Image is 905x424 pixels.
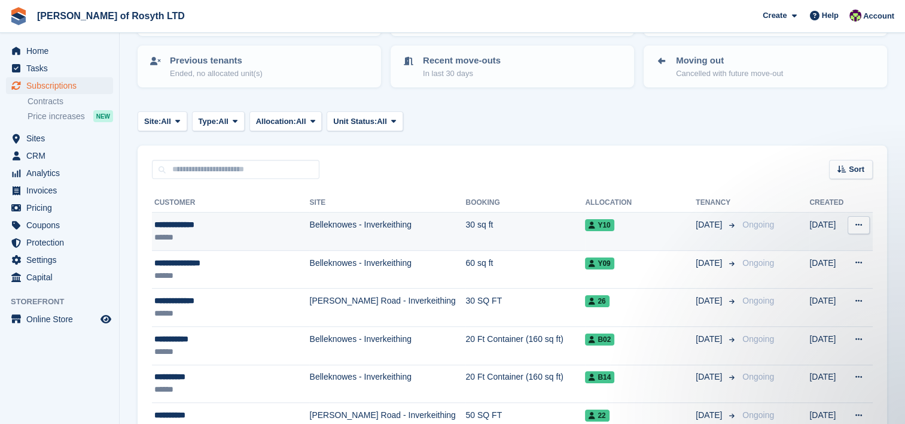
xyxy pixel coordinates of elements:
[26,234,98,251] span: Protection
[161,116,171,128] span: All
[763,10,787,22] span: Create
[10,7,28,25] img: stora-icon-8386f47178a22dfd0bd8f6a31ec36ba5ce8667c1dd55bd0f319d3a0aa187defe.svg
[170,54,263,68] p: Previous tenants
[296,116,306,128] span: All
[809,365,846,403] td: [DATE]
[6,234,113,251] a: menu
[309,193,465,213] th: Site
[93,110,113,122] div: NEW
[199,116,219,128] span: Type:
[309,250,465,289] td: Belleknowes - Inverkeithing
[822,10,839,22] span: Help
[26,252,98,268] span: Settings
[192,111,245,131] button: Type: All
[696,193,738,213] th: Tenancy
[742,220,774,229] span: Ongoing
[585,410,609,422] span: 22
[99,312,113,326] a: Preview store
[26,199,98,216] span: Pricing
[11,296,119,308] span: Storefront
[465,250,585,289] td: 60 sq ft
[696,295,724,307] span: [DATE]
[26,130,98,147] span: Sites
[585,219,614,231] span: Y10
[26,165,98,181] span: Analytics
[742,410,774,420] span: Ongoing
[742,296,774,305] span: Ongoing
[465,326,585,365] td: 20 Ft Container (160 sq ft)
[26,60,98,77] span: Tasks
[465,289,585,327] td: 30 SQ FT
[696,219,724,231] span: [DATE]
[26,269,98,286] span: Capital
[863,10,894,22] span: Account
[809,213,846,251] td: [DATE]
[696,333,724,346] span: [DATE]
[256,116,296,128] span: Allocation:
[309,289,465,327] td: [PERSON_NAME] Road - Inverkeithing
[423,68,501,80] p: In last 30 days
[465,193,585,213] th: Booking
[26,217,98,234] span: Coupons
[465,213,585,251] td: 30 sq ft
[585,295,609,307] span: 26
[585,258,614,269] span: Y09
[676,68,783,80] p: Cancelled with future move-out
[6,199,113,216] a: menu
[809,250,846,289] td: [DATE]
[249,111,322,131] button: Allocation: All
[6,252,113,268] a: menu
[309,365,465,403] td: Belleknowes - Inverkeithing
[138,111,187,131] button: Site: All
[309,213,465,251] td: Belleknowes - Inverkeithing
[6,311,113,328] a: menu
[742,334,774,344] span: Ongoing
[32,6,190,26] a: [PERSON_NAME] of Rosyth LTD
[6,43,113,59] a: menu
[333,116,377,128] span: Unit Status:
[6,182,113,199] a: menu
[809,193,846,213] th: Created
[742,258,774,268] span: Ongoing
[809,326,846,365] td: [DATE]
[585,371,614,383] span: B14
[6,269,113,286] a: menu
[696,409,724,422] span: [DATE]
[26,43,98,59] span: Home
[144,116,161,128] span: Site:
[849,10,861,22] img: Nina Briggs
[309,326,465,365] td: Belleknowes - Inverkeithing
[6,147,113,164] a: menu
[645,47,886,86] a: Moving out Cancelled with future move-out
[28,111,85,122] span: Price increases
[139,47,380,86] a: Previous tenants Ended, no allocated unit(s)
[392,47,633,86] a: Recent move-outs In last 30 days
[585,193,696,213] th: Allocation
[152,193,309,213] th: Customer
[585,334,614,346] span: B02
[696,371,724,383] span: [DATE]
[6,217,113,234] a: menu
[696,257,724,269] span: [DATE]
[170,68,263,80] p: Ended, no allocated unit(s)
[742,372,774,381] span: Ongoing
[423,54,501,68] p: Recent move-outs
[6,77,113,94] a: menu
[6,165,113,181] a: menu
[377,116,387,128] span: All
[809,289,846,327] td: [DATE]
[26,311,98,328] span: Online Store
[6,130,113,147] a: menu
[26,77,98,94] span: Subscriptions
[26,147,98,164] span: CRM
[465,365,585,403] td: 20 Ft Container (160 sq ft)
[218,116,228,128] span: All
[28,110,113,123] a: Price increases NEW
[676,54,783,68] p: Moving out
[26,182,98,199] span: Invoices
[327,111,403,131] button: Unit Status: All
[849,163,864,175] span: Sort
[28,96,113,107] a: Contracts
[6,60,113,77] a: menu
